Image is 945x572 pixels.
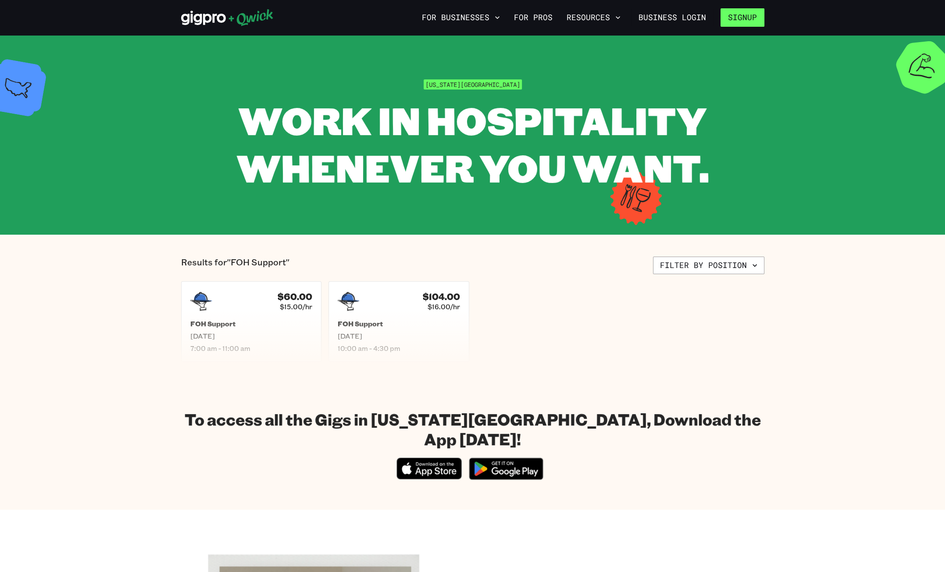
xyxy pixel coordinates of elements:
[563,10,624,25] button: Resources
[181,257,289,274] p: Results for "FOH Support"
[181,281,322,362] a: $60.00$15.00/hrFOH Support[DATE]7:00 am - 11:00 am
[424,79,522,89] span: [US_STATE][GEOGRAPHIC_DATA]
[510,10,556,25] a: For Pros
[328,281,469,362] a: $104.00$16.00/hrFOH Support[DATE]10:00 am - 4:30 pm
[278,291,312,302] h4: $60.00
[720,8,764,27] button: Signup
[236,95,709,193] span: WORK IN HOSPITALITY WHENEVER YOU WANT.
[428,302,460,311] span: $16.00/hr
[190,319,313,328] h5: FOH Support
[338,344,460,353] span: 10:00 am - 4:30 pm
[190,344,313,353] span: 7:00 am - 11:00 am
[190,332,313,340] span: [DATE]
[338,319,460,328] h5: FOH Support
[181,409,764,449] h1: To access all the Gigs in [US_STATE][GEOGRAPHIC_DATA], Download the App [DATE]!
[631,8,713,27] a: Business Login
[338,332,460,340] span: [DATE]
[396,472,462,481] a: Download on the App Store
[418,10,503,25] button: For Businesses
[464,452,549,485] img: Get it on Google Play
[423,291,460,302] h4: $104.00
[280,302,312,311] span: $15.00/hr
[653,257,764,274] button: Filter by position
